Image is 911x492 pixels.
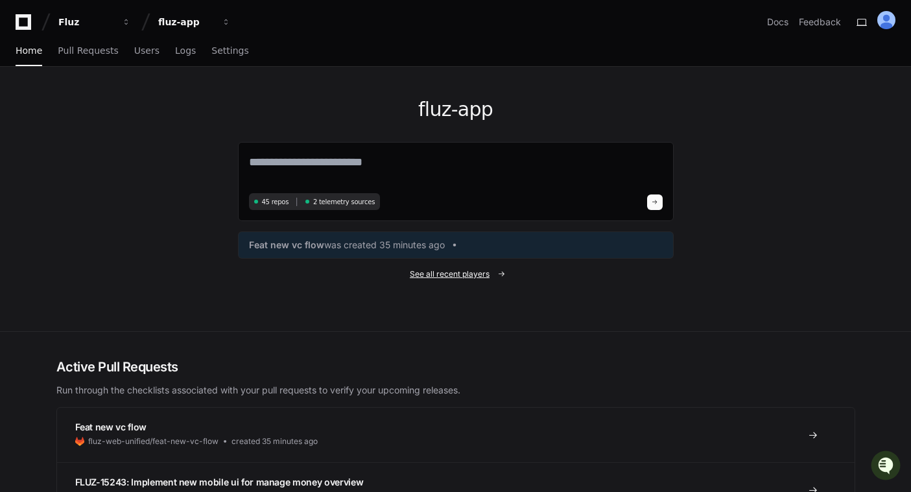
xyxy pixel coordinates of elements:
[58,16,114,29] div: Fluz
[767,16,788,29] a: Docs
[13,52,236,73] div: Welcome
[313,197,375,207] span: 2 telemetry sources
[249,239,324,252] span: Feat new vc flow
[88,436,219,447] span: fluz-web-unified/feat-new-vc-flow
[220,100,236,116] button: Start new chat
[16,47,42,54] span: Home
[58,36,118,66] a: Pull Requests
[870,449,905,484] iframe: Open customer support
[91,135,157,146] a: Powered byPylon
[134,47,160,54] span: Users
[75,421,147,432] span: Feat new vc flow
[134,36,160,66] a: Users
[799,16,841,29] button: Feedback
[324,239,445,252] span: was created 35 minutes ago
[57,408,855,462] a: Feat new vc flowfluz-web-unified/feat-new-vc-flowcreated 35 minutes ago
[175,36,196,66] a: Logs
[231,436,318,447] span: created 35 minutes ago
[53,10,136,34] button: Fluz
[175,47,196,54] span: Logs
[13,97,36,120] img: 1756235613930-3d25f9e4-fa56-45dd-b3ad-e072dfbd1548
[58,47,118,54] span: Pull Requests
[211,47,248,54] span: Settings
[129,136,157,146] span: Pylon
[56,358,855,376] h2: Active Pull Requests
[158,16,214,29] div: fluz-app
[16,36,42,66] a: Home
[44,110,164,120] div: We're available if you need us!
[410,269,490,279] span: See all recent players
[238,269,674,279] a: See all recent players
[13,13,39,39] img: PlayerZero
[238,98,674,121] h1: fluz-app
[153,10,236,34] button: fluz-app
[75,476,364,487] span: FLUZ-15243: Implement new mobile ui for manage money overview
[56,384,855,397] p: Run through the checklists associated with your pull requests to verify your upcoming releases.
[249,239,663,252] a: Feat new vc flowwas created 35 minutes ago
[44,97,213,110] div: Start new chat
[211,36,248,66] a: Settings
[262,197,289,207] span: 45 repos
[877,11,895,29] img: ALV-UjVD7KG1tMa88xDDI9ymlYHiJUIeQmn4ZkcTNlvp35G3ZPz_-IcYruOZ3BUwjg3IAGqnc7NeBF4ak2m6018ZT2E_fm5QU...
